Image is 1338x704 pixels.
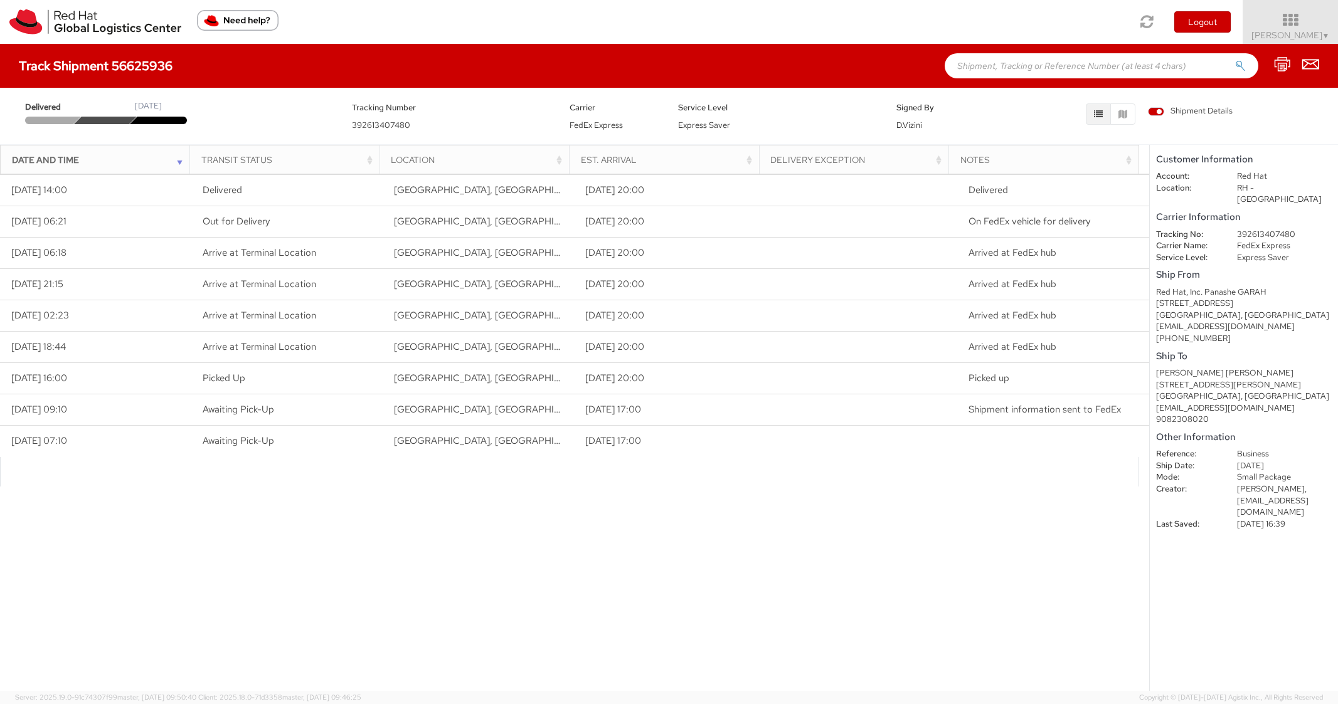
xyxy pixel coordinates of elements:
[678,103,877,112] h5: Service Level
[575,238,766,269] td: [DATE] 20:00
[1156,402,1332,414] div: [EMAIL_ADDRESS][DOMAIN_NAME]
[15,693,196,701] span: Server: 2025.19.0-91c74307f99
[969,309,1056,322] span: Arrived at FedEx hub
[394,215,692,228] span: LINDEN, NJ, US
[1147,182,1228,194] dt: Location:
[394,340,692,353] span: RALEIGH, NC, US
[1156,212,1332,223] h5: Carrier Information
[1156,333,1332,345] div: [PHONE_NUMBER]
[969,278,1056,290] span: Arrived at FedEx hub
[19,59,173,73] h4: Track Shipment 56625936
[575,363,766,394] td: [DATE] 20:00
[1156,351,1332,362] h5: Ship To
[203,434,274,447] span: Awaiting Pick-Up
[896,103,987,112] h5: Signed By
[1174,11,1231,33] button: Logout
[575,300,766,332] td: [DATE] 20:00
[1148,105,1233,117] span: Shipment Details
[1147,460,1228,472] dt: Ship Date:
[394,372,692,384] span: RALEIGH, NC, US
[394,246,692,259] span: LINDEN, NJ, US
[575,206,766,238] td: [DATE] 20:00
[203,309,316,322] span: Arrive at Terminal Location
[1156,367,1332,379] div: [PERSON_NAME] [PERSON_NAME]
[945,53,1258,78] input: Shipment, Tracking or Reference Number (at least 4 chars)
[570,120,623,130] span: FedEx Express
[394,434,692,447] span: RALEIGH, NC, US
[1156,321,1332,333] div: [EMAIL_ADDRESS][DOMAIN_NAME]
[203,215,270,228] span: Out for Delivery
[575,332,766,363] td: [DATE] 20:00
[1139,693,1323,703] span: Copyright © [DATE]-[DATE] Agistix Inc., All Rights Reserved
[198,693,361,701] span: Client: 2025.18.0-71d3358
[1147,240,1228,252] dt: Carrier Name:
[575,175,766,206] td: [DATE] 20:00
[1147,252,1228,264] dt: Service Level:
[1147,471,1228,483] dt: Mode:
[1237,483,1307,494] span: [PERSON_NAME],
[1156,286,1332,298] div: Red Hat, Inc. Panashe GARAH
[1148,105,1233,119] label: Shipment Details
[394,184,692,196] span: Staten Island, NY, US
[1147,229,1228,241] dt: Tracking No:
[394,309,692,322] span: KERNERSVILLE, NC, US
[203,278,316,290] span: Arrive at Terminal Location
[960,154,1135,166] div: Notes
[394,403,692,416] span: RALEIGH, NC, US
[203,340,316,353] span: Arrive at Terminal Location
[1156,270,1332,280] h5: Ship From
[1156,298,1332,310] div: [STREET_ADDRESS]
[896,120,922,130] span: D.Vizini
[12,154,186,166] div: Date and Time
[575,426,766,457] td: [DATE] 17:00
[352,103,551,112] h5: Tracking Number
[581,154,755,166] div: Est. Arrival
[1147,448,1228,460] dt: Reference:
[282,693,361,701] span: master, [DATE] 09:46:25
[1156,154,1332,165] h5: Customer Information
[1156,432,1332,443] h5: Other Information
[969,372,1009,384] span: Picked up
[770,154,945,166] div: Delivery Exception
[969,403,1121,416] span: Shipment information sent to FedEx
[203,184,242,196] span: Delivered
[575,269,766,300] td: [DATE] 20:00
[1322,31,1330,41] span: ▼
[1156,391,1332,402] div: [GEOGRAPHIC_DATA], [GEOGRAPHIC_DATA]
[678,120,730,130] span: Express Saver
[1147,518,1228,530] dt: Last Saved:
[25,102,79,113] span: Delivered
[1156,414,1332,426] div: 9082308020
[1147,171,1228,182] dt: Account:
[201,154,376,166] div: Transit Status
[969,246,1056,259] span: Arrived at FedEx hub
[9,9,181,34] img: rh-logistics-00dfa346123c4ec078e1.svg
[575,394,766,426] td: [DATE] 17:00
[352,120,410,130] span: 392613407480
[1251,29,1330,41] span: [PERSON_NAME]
[969,215,1090,228] span: On FedEx vehicle for delivery
[203,403,274,416] span: Awaiting Pick-Up
[1156,310,1332,322] div: [GEOGRAPHIC_DATA], [GEOGRAPHIC_DATA]
[394,278,692,290] span: BREINIGSVILLE, PA, US
[1147,483,1228,495] dt: Creator:
[135,100,162,112] div: [DATE]
[203,246,316,259] span: Arrive at Terminal Location
[1156,379,1332,391] div: [STREET_ADDRESS][PERSON_NAME]
[570,103,660,112] h5: Carrier
[203,372,245,384] span: Picked Up
[391,154,565,166] div: Location
[117,693,196,701] span: master, [DATE] 09:50:40
[969,184,1008,196] span: Delivered
[197,10,279,31] button: Need help?
[969,340,1056,353] span: Arrived at FedEx hub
